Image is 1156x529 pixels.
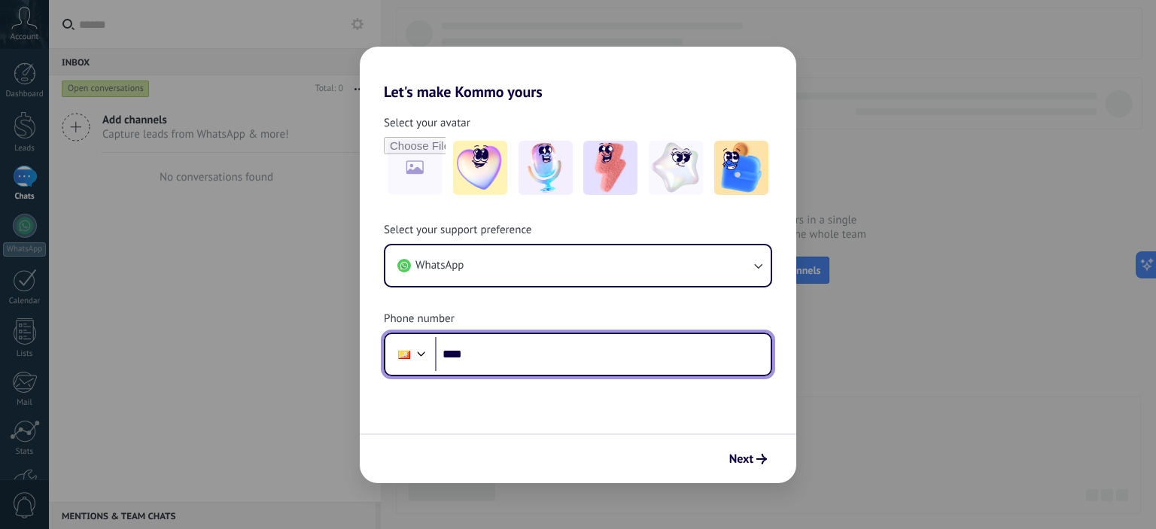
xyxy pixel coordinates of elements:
img: -5.jpeg [714,141,768,195]
span: WhatsApp [415,258,464,273]
img: -4.jpeg [649,141,703,195]
h2: Let's make Kommo yours [360,47,796,101]
img: -1.jpeg [453,141,507,195]
button: Next [722,446,774,472]
button: WhatsApp [385,245,771,286]
img: -3.jpeg [583,141,637,195]
div: Bhutan: + 975 [390,339,418,370]
span: Phone number [384,312,455,327]
img: -2.jpeg [519,141,573,195]
span: Select your support preference [384,223,531,238]
span: Select your avatar [384,116,470,131]
span: Next [729,454,753,464]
